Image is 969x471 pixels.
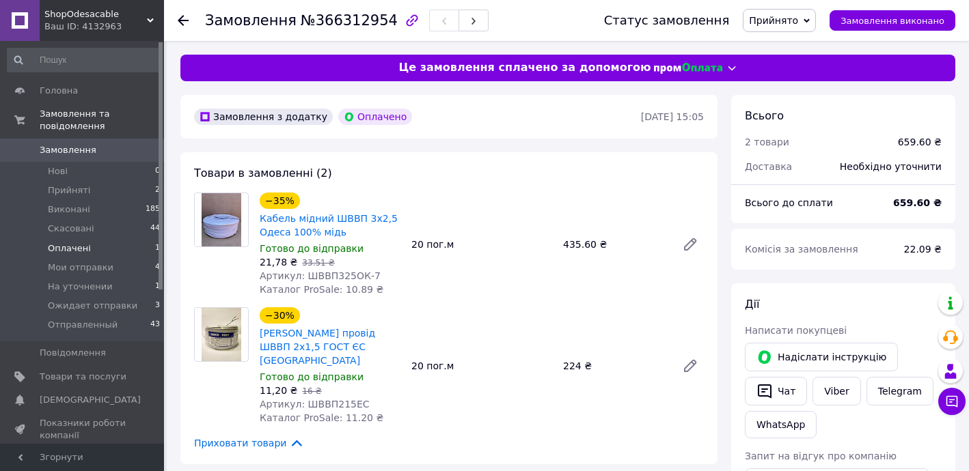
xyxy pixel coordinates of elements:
span: Замовлення виконано [841,16,944,26]
span: Це замовлення сплачено за допомогою [398,60,651,76]
span: Дії [745,298,759,311]
span: Доставка [745,161,792,172]
div: Замовлення з додатку [194,109,333,125]
div: Статус замовлення [604,14,730,27]
span: 2 товари [745,137,789,147]
button: Надіслати інструкцію [745,343,898,371]
span: Головна [40,85,78,97]
span: 44 [150,223,160,235]
span: 16 ₴ [302,386,321,396]
span: На уточнении [48,281,113,293]
img: Кабель провід ШВВП 2х1,5 ГОСТ ЄС Одеса [202,308,242,361]
div: Необхідно уточнити [832,152,950,182]
span: Всього до сплати [745,197,833,208]
a: Редагувати [677,231,704,258]
div: Ваш ID: 4132963 [44,20,164,33]
span: 185 [146,203,160,216]
div: −30% [260,307,300,324]
span: 21,78 ₴ [260,257,297,268]
span: Каталог ProSale: 10.89 ₴ [260,284,383,295]
b: 659.60 ₴ [893,197,942,208]
div: 224 ₴ [558,356,671,375]
div: Оплачено [338,109,412,125]
span: Комісія за замовлення [745,244,858,255]
a: Кабель мідний ШВВП 3х2,5 Одеса 100% мідь [260,213,398,238]
span: Скасовані [48,223,94,235]
span: 3 [155,300,160,312]
span: Ожидает отправки [48,300,137,312]
span: Артикул: ШВВП325ОК-7 [260,270,381,281]
div: 659.60 ₴ [898,135,942,149]
span: 33.51 ₴ [302,258,334,268]
span: Запит на відгук про компанію [745,451,897,461]
span: 1 [155,281,160,293]
span: Замовлення [40,144,96,156]
span: Прийнято [749,15,798,26]
a: [PERSON_NAME] провід ШВВП 2х1,5 ГОСТ ЄС [GEOGRAPHIC_DATA] [260,328,375,366]
span: 11,20 ₴ [260,385,297,396]
span: Отправленный [48,319,118,331]
span: 0 [155,165,160,177]
span: Нові [48,165,68,177]
span: Повідомлення [40,347,106,359]
button: Чат [745,377,807,405]
span: Прийняті [48,184,90,197]
span: Всього [745,109,784,122]
a: Telegram [866,377,933,405]
span: Готово до відправки [260,243,364,254]
button: Чат з покупцем [938,388,966,415]
span: Замовлення та повідомлення [40,108,164,132]
span: Мои отправки [48,261,113,274]
span: Написати покупцеві [745,325,847,336]
a: Редагувати [677,352,704,380]
div: 20 пог.м [406,235,558,254]
span: Товари та послуги [40,371,126,383]
div: 20 пог.м [406,356,558,375]
span: Готово до відправки [260,371,364,382]
span: Замовлення [205,12,297,29]
span: 2 [155,184,160,197]
span: Показники роботи компанії [40,417,126,442]
a: WhatsApp [745,411,817,438]
span: ShopOdesacable [44,8,147,20]
span: 1 [155,242,160,255]
span: [DEMOGRAPHIC_DATA] [40,394,141,406]
time: [DATE] 15:05 [641,111,704,122]
span: Товари в замовленні (2) [194,167,332,180]
div: −35% [260,192,300,209]
a: Viber [813,377,860,405]
img: Кабель мідний ШВВП 3х2,5 Одеса 100% мідь [202,193,242,246]
div: 435.60 ₴ [558,235,671,254]
span: Оплачені [48,242,91,255]
span: Приховати товари [194,436,304,451]
span: 43 [150,319,160,331]
button: Замовлення виконано [830,10,955,31]
div: Повернутися назад [178,14,189,27]
input: Пошук [7,48,161,72]
span: Каталог ProSale: 11.20 ₴ [260,412,383,423]
span: Виконані [48,203,90,216]
span: 22.09 ₴ [904,244,942,255]
span: Артикул: ШВВП215ЕС [260,399,370,410]
span: №366312954 [301,12,398,29]
span: 4 [155,261,160,274]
